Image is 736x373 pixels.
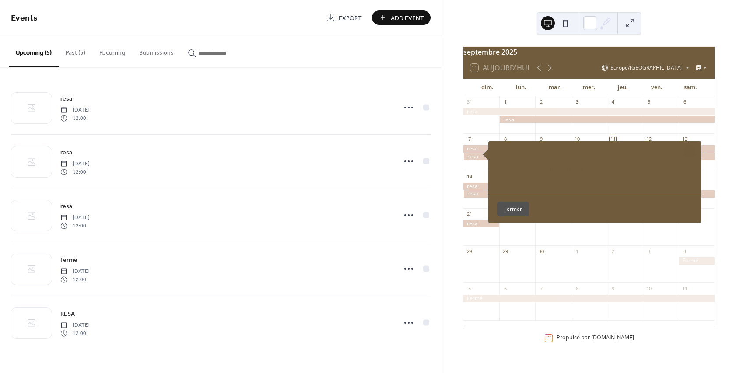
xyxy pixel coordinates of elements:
div: 4 [610,99,616,105]
div: 6 [681,99,688,105]
div: 3 [645,248,652,254]
div: jeu. [606,79,640,96]
div: lun. [505,79,538,96]
div: 2 [538,99,544,105]
div: Fermé [679,257,715,265]
div: 9 [538,136,544,143]
div: 14 [466,173,473,180]
span: 13:00 [526,175,541,186]
span: 12:00 [60,114,90,122]
span: Fermé [60,256,77,265]
div: 28 [466,248,473,254]
div: 12 [645,136,652,143]
span: [DATE] [60,106,90,114]
div: ​ [497,175,504,186]
div: 21 [466,211,473,217]
div: 8 [574,285,580,292]
div: 10 [645,285,652,292]
div: resa [463,220,499,227]
div: sam. [674,79,708,96]
div: 30 [538,248,544,254]
div: ​ [497,165,504,175]
div: resa [488,150,701,160]
button: Past (5) [59,35,92,66]
span: 12:00 [60,222,90,230]
button: Recurring [92,35,132,66]
span: 12:00 [508,175,523,186]
span: 12:00 [60,168,90,176]
span: [DATE] [60,268,90,275]
div: 4 [681,248,688,254]
div: dim. [470,79,504,96]
div: resa [463,190,715,198]
a: RESA [60,309,75,319]
div: 1 [574,248,580,254]
span: resa [60,202,72,211]
div: resa [499,116,715,123]
div: 3 [574,99,580,105]
span: Export [339,14,362,23]
div: 13 [681,136,688,143]
span: Europe/[GEOGRAPHIC_DATA] [610,65,683,70]
div: mer. [572,79,606,96]
div: Propulsé par [557,334,634,342]
div: 31 [466,99,473,105]
span: 12:00 [60,275,90,283]
div: 1 [502,99,508,105]
div: resa [463,145,715,153]
span: [DATE] [60,214,90,222]
div: ven. [640,79,673,96]
div: 29 [502,248,508,254]
div: septembre 2025 [463,47,715,57]
div: 11 [610,136,616,143]
div: resa [463,108,715,115]
a: resa [60,201,72,211]
div: 7 [466,136,473,143]
div: 9 [610,285,616,292]
span: Events [11,10,38,27]
button: Submissions [132,35,181,66]
span: - [523,175,526,186]
div: 5 [645,99,652,105]
div: 2 [610,248,616,254]
button: Add Event [372,10,431,25]
a: Fermé [60,255,77,265]
div: resa [463,183,499,190]
a: resa [60,94,72,104]
span: [DATE] [60,160,90,168]
span: RESA [60,310,75,319]
div: 7 [538,285,544,292]
span: 12:00 [60,329,90,337]
a: resa [60,147,72,157]
a: [DOMAIN_NAME] [591,334,634,342]
span: [DATE] [60,321,90,329]
span: jeu., août 21 - dim., [DATE] [508,165,587,175]
div: 10 [574,136,580,143]
button: Upcoming (5) [9,35,59,67]
div: 8 [502,136,508,143]
div: resa [463,153,715,160]
div: 11 [681,285,688,292]
div: Fermé [463,295,715,302]
div: mar. [538,79,572,96]
a: Export [320,10,368,25]
span: resa [60,94,72,104]
div: 5 [466,285,473,292]
div: 6 [502,285,508,292]
span: Add Event [391,14,424,23]
button: Fermer [497,202,529,216]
